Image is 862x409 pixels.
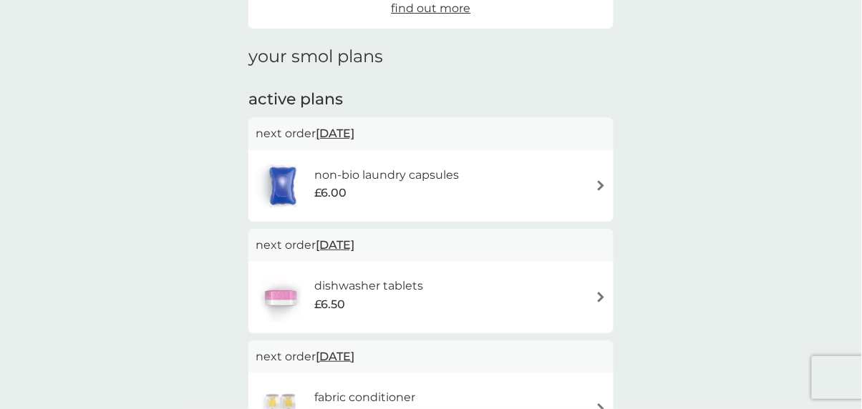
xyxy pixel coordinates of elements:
p: next order [256,236,606,255]
span: £6.00 [314,184,347,202]
p: next order [256,124,606,143]
img: arrow right [596,180,606,191]
p: next order [256,348,606,366]
h1: your smol plans [248,46,614,67]
span: find out more [392,1,471,15]
span: £6.50 [314,295,345,314]
h6: fabric conditioner [314,388,415,407]
img: dishwasher tablets [256,272,306,322]
h6: dishwasher tablets [314,277,423,295]
img: arrow right [596,292,606,302]
h2: active plans [248,89,614,111]
img: non-bio laundry capsules [256,161,310,211]
span: [DATE] [316,231,354,259]
span: [DATE] [316,343,354,370]
span: [DATE] [316,119,354,147]
h6: non-bio laundry capsules [314,166,459,184]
